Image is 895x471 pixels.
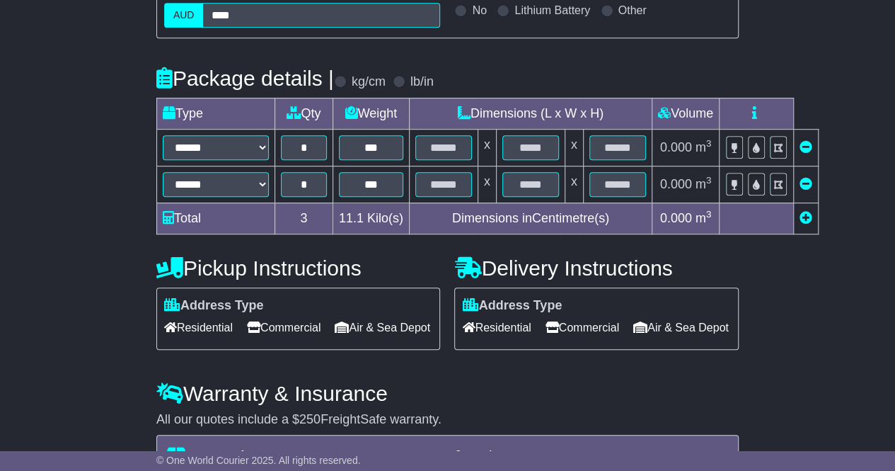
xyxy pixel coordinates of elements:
[409,203,652,234] td: Dimensions in Centimetre(s)
[478,129,496,166] td: x
[706,209,712,220] sup: 3
[156,382,739,405] h4: Warranty & Insurance
[352,74,386,90] label: kg/cm
[660,211,692,225] span: 0.000
[333,98,409,129] td: Weight
[462,298,562,314] label: Address Type
[164,298,264,314] label: Address Type
[695,140,712,154] span: m
[706,138,712,149] sup: 3
[799,177,812,191] a: Remove this item
[618,4,647,17] label: Other
[652,98,719,129] td: Volume
[156,455,361,466] span: © One World Courier 2025. All rights reserved.
[706,175,712,186] sup: 3
[496,447,549,470] span: 17.95
[633,317,729,339] span: Air & Sea Depot
[545,317,619,339] span: Commercial
[454,256,739,280] h4: Delivery Instructions
[247,317,321,339] span: Commercial
[695,211,712,225] span: m
[333,203,409,234] td: Kilo(s)
[565,166,583,203] td: x
[156,98,275,129] td: Type
[166,447,729,470] h4: Transit Insurance Coverage for $
[156,203,275,234] td: Total
[275,203,333,234] td: 3
[410,74,434,90] label: lb/in
[409,98,652,129] td: Dimensions (L x W x H)
[472,4,486,17] label: No
[799,211,812,225] a: Add new item
[462,317,531,339] span: Residential
[799,140,812,154] a: Remove this item
[695,177,712,191] span: m
[335,317,430,339] span: Air & Sea Depot
[565,129,583,166] td: x
[156,412,739,428] div: All our quotes include a $ FreightSafe warranty.
[660,140,692,154] span: 0.000
[164,317,233,339] span: Residential
[164,3,204,28] label: AUD
[660,177,692,191] span: 0.000
[156,67,334,90] h4: Package details |
[478,166,496,203] td: x
[156,256,441,280] h4: Pickup Instructions
[339,211,364,225] span: 11.1
[299,412,321,426] span: 250
[275,98,333,129] td: Qty
[514,4,590,17] label: Lithium Battery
